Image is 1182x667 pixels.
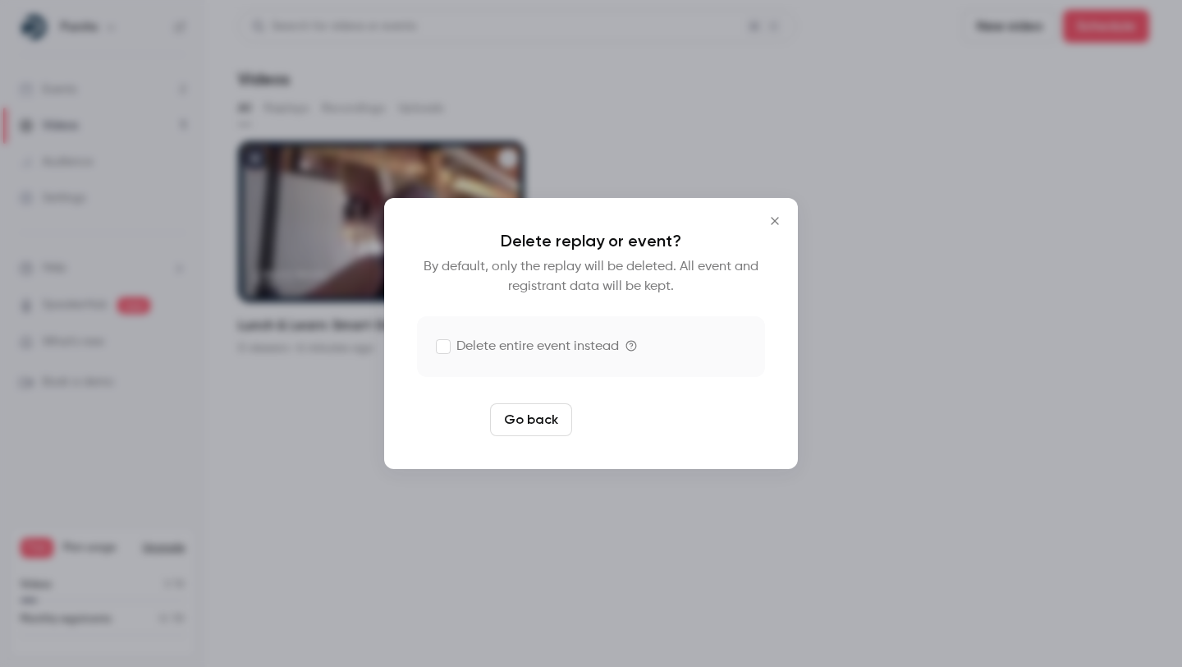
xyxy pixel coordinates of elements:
[437,337,619,356] label: Delete entire event instead
[490,403,572,436] button: Go back
[417,231,765,251] p: Delete replay or event?
[579,403,693,436] button: Delete replay
[417,257,765,297] p: By default, only the replay will be deleted. All event and registrant data will be kept.
[758,205,791,237] button: Close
